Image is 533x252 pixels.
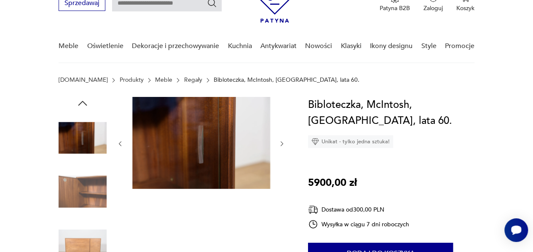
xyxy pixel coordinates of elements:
a: Meble [155,77,172,83]
a: Sprzedawaj [59,1,105,7]
img: Zdjęcie produktu Bibloteczka, McIntosh, Wielka Brytania, lata 60. [59,114,107,162]
p: Zaloguj [423,4,443,12]
a: Produkty [120,77,144,83]
a: Antykwariat [260,30,297,62]
div: Wysyłka w ciągu 7 dni roboczych [308,219,409,229]
a: Regały [184,77,202,83]
a: Style [421,30,436,62]
a: Dekoracje i przechowywanie [132,30,219,62]
a: [DOMAIN_NAME] [59,77,108,83]
a: Ikony designu [370,30,412,62]
a: Oświetlenie [87,30,123,62]
p: 5900,00 zł [308,175,357,191]
p: Koszyk [456,4,474,12]
img: Ikona dostawy [308,204,318,215]
div: Unikat - tylko jedna sztuka! [308,135,393,148]
a: Kuchnia [228,30,252,62]
a: Nowości [305,30,332,62]
a: Promocje [445,30,474,62]
p: Patyna B2B [380,4,410,12]
div: Dostawa od 300,00 PLN [308,204,409,215]
a: Meble [59,30,78,62]
img: Zdjęcie produktu Bibloteczka, McIntosh, Wielka Brytania, lata 60. [59,168,107,216]
h1: Bibloteczka, McIntosh, [GEOGRAPHIC_DATA], lata 60. [308,97,474,129]
img: Zdjęcie produktu Bibloteczka, McIntosh, Wielka Brytania, lata 60. [132,97,270,189]
img: Ikona diamentu [311,138,319,145]
a: Klasyki [341,30,362,62]
p: Bibloteczka, McIntosh, [GEOGRAPHIC_DATA], lata 60. [214,77,359,83]
iframe: Smartsupp widget button [504,218,528,242]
